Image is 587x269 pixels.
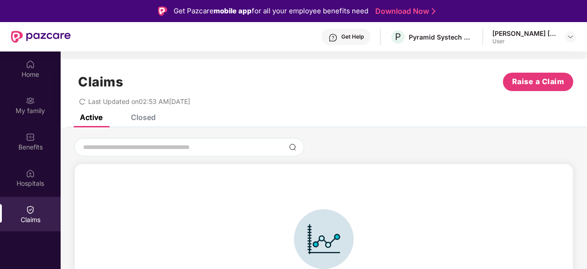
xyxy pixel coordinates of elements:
img: svg+xml;base64,PHN2ZyB3aWR0aD0iMjAiIGhlaWdodD0iMjAiIHZpZXdCb3g9IjAgMCAyMCAyMCIgZmlsbD0ibm9uZSIgeG... [26,96,35,105]
span: redo [79,97,85,105]
span: Raise a Claim [512,76,564,87]
img: New Pazcare Logo [11,31,71,43]
span: P [395,31,401,42]
img: Stroke [432,6,435,16]
div: Pyramid Systech Consulting Private Limited [409,33,473,41]
img: Logo [158,6,167,16]
img: svg+xml;base64,PHN2ZyBpZD0iSGVscC0zMngzMiIgeG1sbnM9Imh0dHA6Ly93d3cudzMub3JnLzIwMDAvc3ZnIiB3aWR0aD... [328,33,338,42]
div: Closed [131,113,156,122]
img: svg+xml;base64,PHN2ZyBpZD0iU2VhcmNoLTMyeDMyIiB4bWxucz0iaHR0cDovL3d3dy53My5vcmcvMjAwMC9zdmciIHdpZH... [289,143,296,151]
h1: Claims [78,74,123,90]
img: svg+xml;base64,PHN2ZyBpZD0iRHJvcGRvd24tMzJ4MzIiIHhtbG5zPSJodHRwOi8vd3d3LnczLm9yZy8yMDAwL3N2ZyIgd2... [567,33,574,40]
span: Last Updated on 02:53 AM[DATE] [88,97,190,105]
img: svg+xml;base64,PHN2ZyBpZD0iQ2xhaW0iIHhtbG5zPSJodHRwOi8vd3d3LnczLm9yZy8yMDAwL3N2ZyIgd2lkdGg9IjIwIi... [26,205,35,214]
div: Get Help [341,33,364,40]
div: Get Pazcare for all your employee benefits need [174,6,368,17]
img: svg+xml;base64,PHN2ZyBpZD0iSG9tZSIgeG1sbnM9Imh0dHA6Ly93d3cudzMub3JnLzIwMDAvc3ZnIiB3aWR0aD0iMjAiIG... [26,60,35,69]
div: [PERSON_NAME] [PERSON_NAME] [492,29,557,38]
div: User [492,38,557,45]
div: Active [80,113,102,122]
a: Download Now [375,6,433,16]
button: Raise a Claim [503,73,573,91]
img: svg+xml;base64,PHN2ZyBpZD0iQmVuZWZpdHMiIHhtbG5zPSJodHRwOi8vd3d3LnczLm9yZy8yMDAwL3N2ZyIgd2lkdGg9Ij... [26,132,35,142]
strong: mobile app [214,6,252,15]
img: svg+xml;base64,PHN2ZyBpZD0iSG9zcGl0YWxzIiB4bWxucz0iaHR0cDovL3d3dy53My5vcmcvMjAwMC9zdmciIHdpZHRoPS... [26,169,35,178]
img: svg+xml;base64,PHN2ZyBpZD0iSWNvbl9DbGFpbSIgZGF0YS1uYW1lPSJJY29uIENsYWltIiB4bWxucz0iaHR0cDovL3d3dy... [294,209,354,269]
